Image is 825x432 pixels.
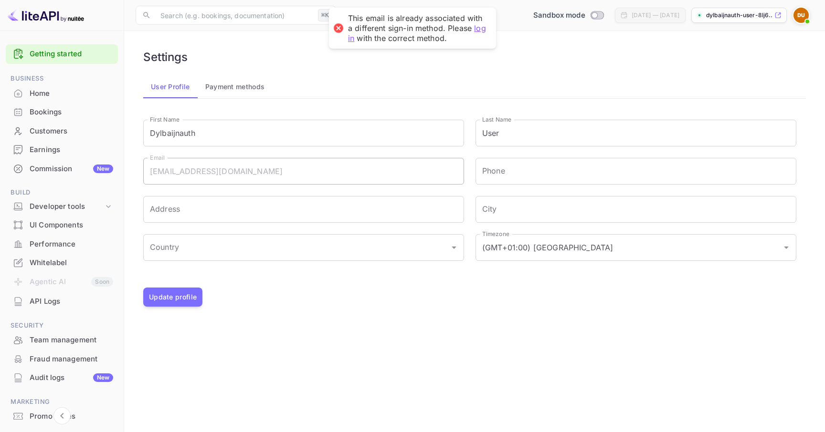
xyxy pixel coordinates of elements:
a: Customers [6,122,118,140]
div: Switch to Production mode [529,10,607,21]
label: Timezone [482,230,509,238]
a: Bookings [6,103,118,121]
span: Business [6,73,118,84]
div: Promo codes [30,411,113,422]
div: Getting started [6,44,118,64]
a: log in [348,23,486,43]
img: LiteAPI logo [8,8,84,23]
span: Marketing [6,397,118,407]
div: Home [6,84,118,103]
div: API Logs [6,292,118,311]
a: Home [6,84,118,102]
div: Fraud management [6,350,118,369]
span: Build [6,187,118,198]
input: City [476,196,796,223]
span: Security [6,320,118,331]
input: Email [143,158,464,185]
div: UI Components [30,220,113,231]
a: API Logs [6,292,118,310]
div: Whitelabel [6,254,118,272]
div: Earnings [30,144,113,155]
a: Earnings [6,141,118,158]
div: Developer tools [6,198,118,215]
div: Earnings [6,141,118,159]
a: Fraud management [6,350,118,368]
span: Sandbox mode [533,10,585,21]
div: Fraud management [30,354,113,365]
div: Team management [6,331,118,350]
div: API Logs [30,296,113,307]
div: Home [30,88,113,99]
div: Whitelabel [30,257,113,268]
a: Promo codes [6,407,118,425]
input: phone [476,158,796,185]
div: Commission [30,164,113,175]
button: Collapse navigation [53,407,71,424]
button: Open [780,241,793,254]
div: This email is already associated with a different sign-in method. Please with the correct method. [348,13,487,43]
div: Customers [6,122,118,141]
div: ⌘K [318,9,332,21]
button: Open [447,241,461,254]
input: Search (e.g. bookings, documentation) [155,6,314,25]
button: User Profile [143,75,198,98]
input: Country [148,238,445,257]
div: [DATE] — [DATE] [632,11,679,20]
div: Performance [30,239,113,250]
div: Customers [30,126,113,137]
button: Payment methods [198,75,273,98]
p: dylbaijnauth-user-8lj6... [706,11,772,20]
div: Bookings [6,103,118,122]
a: CommissionNew [6,160,118,177]
div: Bookings [30,107,113,118]
a: Whitelabel [6,254,118,271]
div: CommissionNew [6,160,118,178]
input: Address [143,196,464,223]
div: New [93,165,113,173]
div: account-settings tabs [143,75,806,98]
div: New [93,373,113,382]
img: Dylbaijnauth User [793,8,809,23]
div: Performance [6,235,118,254]
input: First Name [143,120,464,146]
label: Last Name [482,115,511,123]
h6: Settings [143,50,188,64]
a: Team management [6,331,118,349]
div: Developer tools [30,201,104,212]
a: Getting started [30,49,113,60]
label: First Name [150,115,180,123]
a: Audit logsNew [6,369,118,386]
label: Email [150,154,165,162]
a: Performance [6,235,118,253]
div: Audit logs [30,372,113,383]
input: Last Name [476,120,796,146]
div: UI Components [6,216,118,235]
button: Update profile [143,288,202,307]
div: Promo codes [6,407,118,426]
a: UI Components [6,216,118,234]
div: Team management [30,335,113,346]
div: Audit logsNew [6,369,118,387]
